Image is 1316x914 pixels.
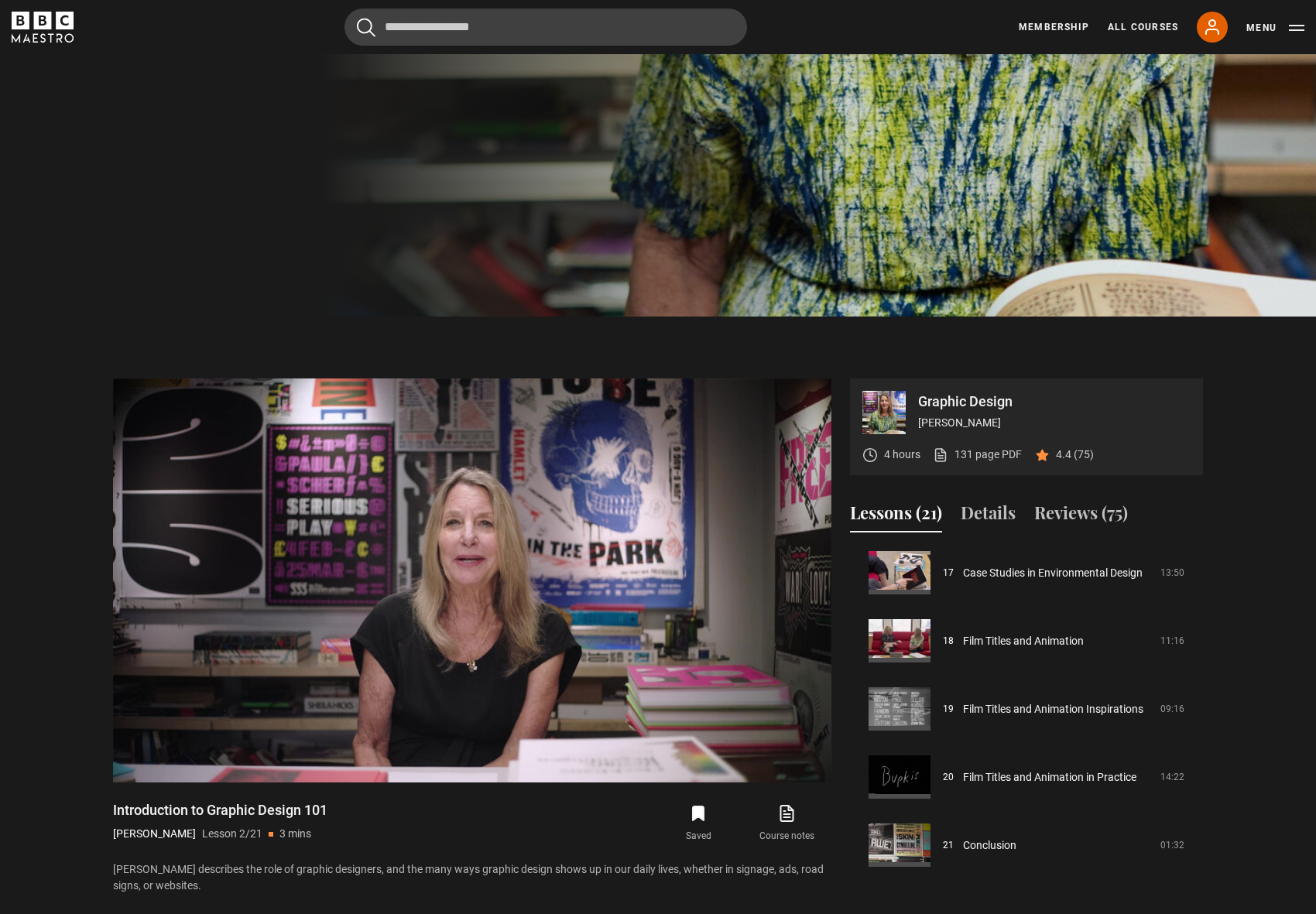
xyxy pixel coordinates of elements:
a: Course notes [743,801,831,846]
p: Graphic Design [918,395,1191,409]
a: Film Titles and Animation [963,633,1084,649]
button: Saved [654,801,742,846]
p: Lesson 2/21 [202,826,262,842]
p: [PERSON_NAME] describes the role of graphic designers, and the many ways graphic design shows up ... [113,861,831,894]
video-js: Video Player [113,378,831,782]
p: 4.4 (75) [1056,447,1094,463]
a: Film Titles and Animation in Practice [963,769,1136,786]
svg: BBC Maestro [12,12,74,43]
a: 131 page PDF [933,447,1022,463]
button: Lessons (21) [850,500,942,532]
a: All Courses [1108,20,1178,34]
a: Case Studies in Environmental Design [963,565,1143,581]
button: Toggle navigation [1246,20,1304,36]
p: 4 hours [884,447,920,463]
a: Membership [1019,20,1089,34]
button: Details [961,500,1016,532]
button: Submit the search query [357,18,375,37]
p: [PERSON_NAME] [113,826,196,842]
a: Film Titles and Animation Inspirations [963,701,1143,717]
p: [PERSON_NAME] [918,415,1191,431]
h1: Introduction to Graphic Design 101 [113,801,327,820]
input: Search [344,9,747,46]
button: Reviews (75) [1034,500,1128,532]
a: Conclusion [963,837,1016,854]
p: 3 mins [279,826,311,842]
